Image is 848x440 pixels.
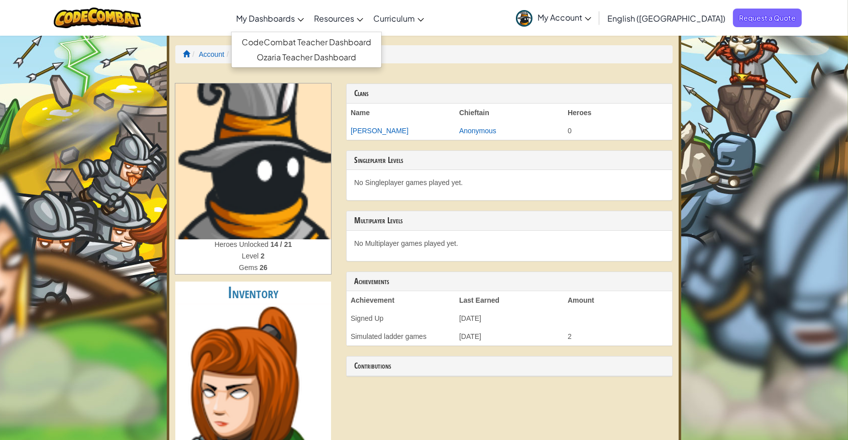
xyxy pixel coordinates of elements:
span: Gems [239,263,260,272]
span: Curriculum [373,13,415,24]
a: Anonymous [459,127,496,135]
img: avatar [516,10,533,27]
span: Resources [314,13,354,24]
h3: Clans [354,89,665,98]
th: Heroes [564,104,672,122]
h3: Contributions [354,362,665,371]
td: [DATE] [455,327,564,345]
a: Request a Quote [733,9,802,27]
td: Signed Up [347,309,455,327]
td: 0 [564,122,672,140]
span: My Dashboards [236,13,295,24]
span: English ([GEOGRAPHIC_DATA]) [607,13,725,24]
td: 2 [564,327,672,345]
td: [DATE] [455,309,564,327]
p: No Multiplayer games played yet. [354,238,665,248]
th: Last Earned [455,291,564,309]
h3: Multiplayer Levels [354,216,665,225]
a: English ([GEOGRAPHIC_DATA]) [602,5,730,32]
th: Name [347,104,455,122]
span: Level [242,252,260,260]
h2: Inventory [175,282,331,304]
a: CodeCombat Teacher Dashboard [232,35,381,50]
a: My Account [511,2,596,34]
th: Achievement [347,291,455,309]
a: Ozaria Teacher Dashboard [232,50,381,65]
p: No Singleplayer games played yet. [354,178,665,188]
h3: Achievements [354,277,665,286]
strong: 14 / 21 [270,240,292,248]
img: CodeCombat logo [54,8,142,28]
th: Amount [564,291,672,309]
span: My Account [538,12,591,23]
a: My Dashboards [231,5,309,32]
span: Heroes Unlocked [215,240,270,248]
strong: 2 [261,252,265,260]
h3: Singleplayer Levels [354,156,665,165]
td: Simulated ladder games [347,327,455,345]
a: Resources [309,5,368,32]
li: Profile [224,49,253,59]
th: Chieftain [455,104,564,122]
strong: 26 [260,263,268,272]
a: Curriculum [368,5,429,32]
a: Account [199,50,225,58]
a: [PERSON_NAME] [351,127,408,135]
